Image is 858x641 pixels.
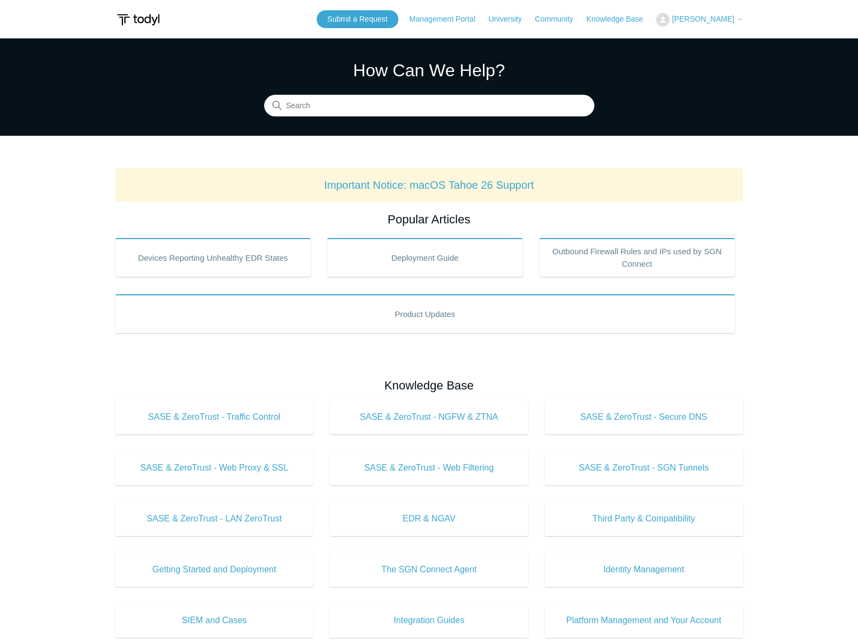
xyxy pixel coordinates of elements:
a: Getting Started and Deployment [115,552,314,587]
span: SIEM and Cases [132,614,298,627]
span: Identity Management [561,563,727,576]
span: SASE & ZeroTrust - Web Filtering [346,461,512,474]
button: [PERSON_NAME] [656,13,743,27]
a: Product Updates [115,294,735,333]
span: Getting Started and Deployment [132,563,298,576]
a: Important Notice: macOS Tahoe 26 Support [324,179,534,191]
a: EDR & NGAV [330,501,528,536]
span: SASE & ZeroTrust - LAN ZeroTrust [132,512,298,525]
a: SASE & ZeroTrust - SGN Tunnels [545,451,743,485]
span: SASE & ZeroTrust - NGFW & ZTNA [346,411,512,424]
img: Todyl Support Center Help Center home page [115,10,161,30]
span: SASE & ZeroTrust - Web Proxy & SSL [132,461,298,474]
a: Third Party & Compatibility [545,501,743,536]
a: Knowledge Base [586,14,654,25]
span: EDR & NGAV [346,512,512,525]
a: Devices Reporting Unhealthy EDR States [115,238,311,277]
a: SASE & ZeroTrust - Web Proxy & SSL [115,451,314,485]
a: Management Portal [409,14,486,25]
a: The SGN Connect Agent [330,552,528,587]
a: SASE & ZeroTrust - LAN ZeroTrust [115,501,314,536]
span: SASE & ZeroTrust - SGN Tunnels [561,461,727,474]
a: Platform Management and Your Account [545,603,743,638]
a: Community [535,14,584,25]
input: Search [264,95,594,117]
a: Submit a Request [317,10,398,28]
span: Integration Guides [346,614,512,627]
a: Deployment Guide [327,238,523,277]
h2: Popular Articles [115,210,743,228]
a: SIEM and Cases [115,603,314,638]
span: Platform Management and Your Account [561,614,727,627]
span: Third Party & Compatibility [561,512,727,525]
span: SASE & ZeroTrust - Secure DNS [561,411,727,424]
a: SASE & ZeroTrust - Traffic Control [115,400,314,434]
a: Integration Guides [330,603,528,638]
a: University [488,14,532,25]
a: Outbound Firewall Rules and IPs used by SGN Connect [539,238,735,277]
a: SASE & ZeroTrust - Web Filtering [330,451,528,485]
a: SASE & ZeroTrust - NGFW & ZTNA [330,400,528,434]
h1: How Can We Help? [264,57,594,83]
span: The SGN Connect Agent [346,563,512,576]
span: SASE & ZeroTrust - Traffic Control [132,411,298,424]
a: Identity Management [545,552,743,587]
a: SASE & ZeroTrust - Secure DNS [545,400,743,434]
span: [PERSON_NAME] [672,15,734,23]
h2: Knowledge Base [115,376,743,394]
